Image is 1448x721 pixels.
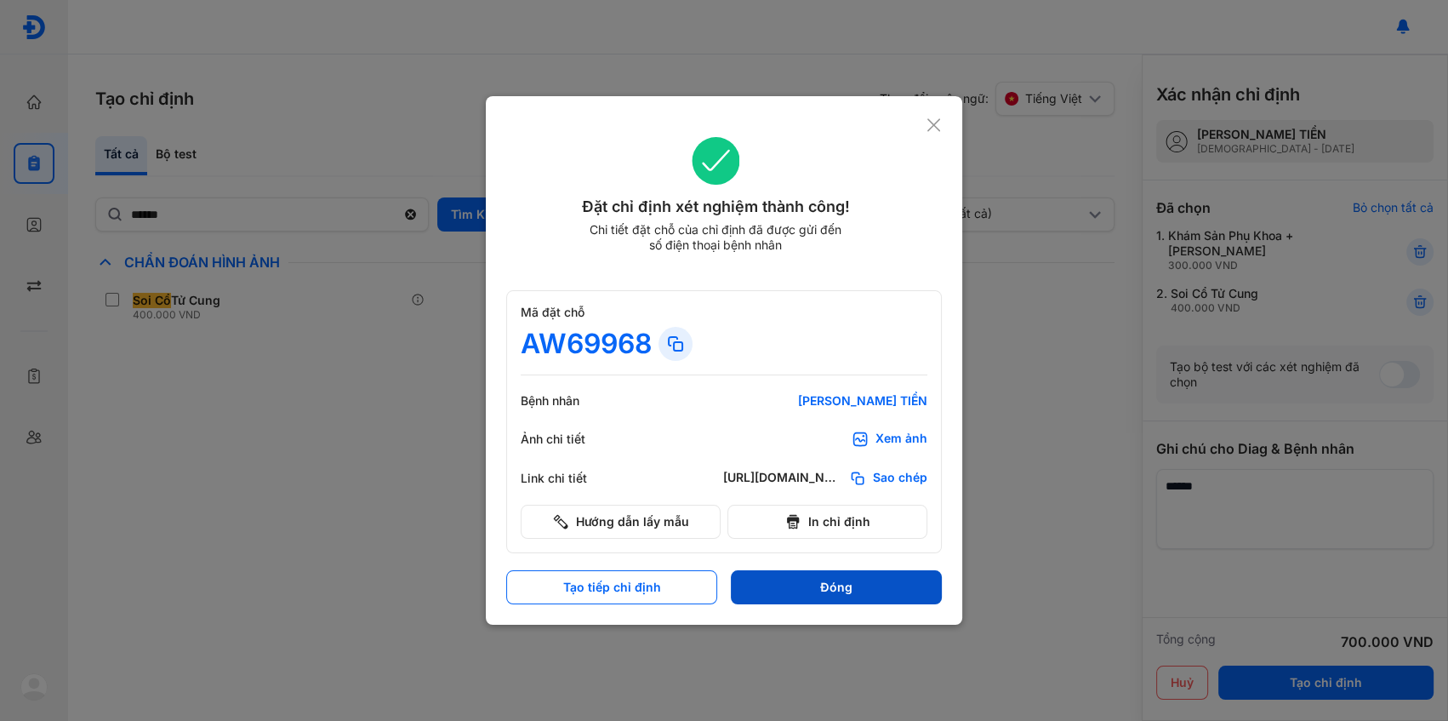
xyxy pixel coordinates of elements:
[521,305,927,320] div: Mã đặt chỗ
[521,432,623,447] div: Ảnh chi tiết
[875,431,927,448] div: Xem ảnh
[723,393,927,409] div: [PERSON_NAME] TIỀN
[873,470,927,487] span: Sao chép
[506,195,926,219] div: Đặt chỉ định xét nghiệm thành công!
[521,505,721,539] button: Hướng dẫn lấy mẫu
[521,471,623,486] div: Link chi tiết
[727,505,927,539] button: In chỉ định
[731,570,942,604] button: Đóng
[582,222,849,253] div: Chi tiết đặt chỗ của chỉ định đã được gửi đến số điện thoại bệnh nhân
[506,570,717,604] button: Tạo tiếp chỉ định
[723,470,842,487] div: [URL][DOMAIN_NAME]
[521,327,652,361] div: AW69968
[521,393,623,409] div: Bệnh nhân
